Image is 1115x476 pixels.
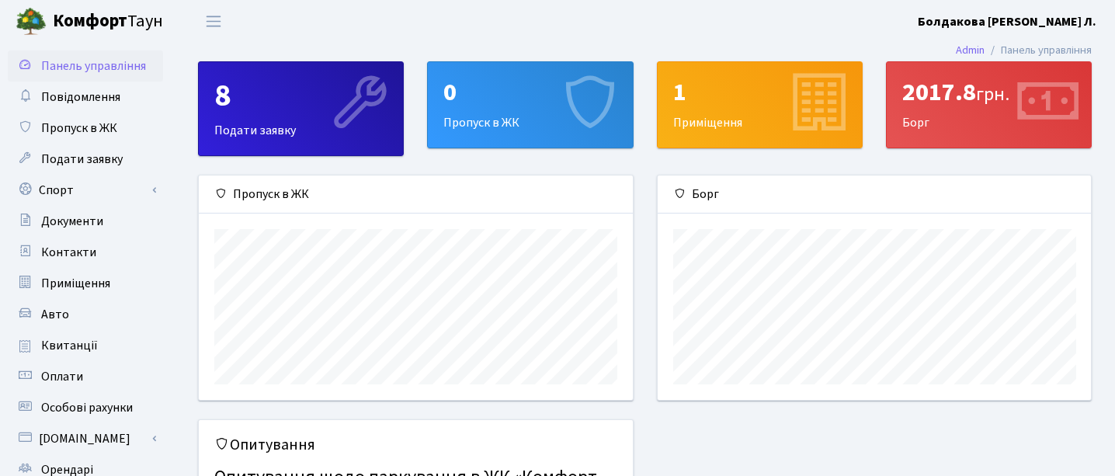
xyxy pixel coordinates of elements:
[8,144,163,175] a: Подати заявку
[41,399,133,416] span: Особові рахунки
[8,82,163,113] a: Повідомлення
[658,62,862,148] div: Приміщення
[902,78,1075,107] div: 2017.8
[194,9,233,34] button: Переключити навігацію
[976,81,1009,108] span: грн.
[41,244,96,261] span: Контакти
[8,423,163,454] a: [DOMAIN_NAME]
[8,175,163,206] a: Спорт
[41,213,103,230] span: Документи
[8,237,163,268] a: Контакти
[41,275,110,292] span: Приміщення
[887,62,1091,148] div: Борг
[199,62,403,155] div: Подати заявку
[41,151,123,168] span: Подати заявку
[41,120,117,137] span: Пропуск в ЖК
[658,175,1092,214] div: Борг
[16,6,47,37] img: logo.png
[8,268,163,299] a: Приміщення
[8,392,163,423] a: Особові рахунки
[41,57,146,75] span: Панель управління
[214,436,617,454] h5: Опитування
[199,175,633,214] div: Пропуск в ЖК
[53,9,127,33] b: Комфорт
[8,361,163,392] a: Оплати
[53,9,163,35] span: Таун
[41,337,98,354] span: Квитанції
[673,78,846,107] div: 1
[41,368,83,385] span: Оплати
[214,78,387,115] div: 8
[8,113,163,144] a: Пропуск в ЖК
[427,61,633,148] a: 0Пропуск в ЖК
[918,12,1096,31] a: Болдакова [PERSON_NAME] Л.
[985,42,1092,59] li: Панель управління
[918,13,1096,30] b: Болдакова [PERSON_NAME] Л.
[443,78,617,107] div: 0
[8,330,163,361] a: Квитанції
[41,89,120,106] span: Повідомлення
[198,61,404,156] a: 8Подати заявку
[8,50,163,82] a: Панель управління
[8,299,163,330] a: Авто
[657,61,863,148] a: 1Приміщення
[956,42,985,58] a: Admin
[933,34,1115,67] nav: breadcrumb
[41,306,69,323] span: Авто
[8,206,163,237] a: Документи
[428,62,632,148] div: Пропуск в ЖК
